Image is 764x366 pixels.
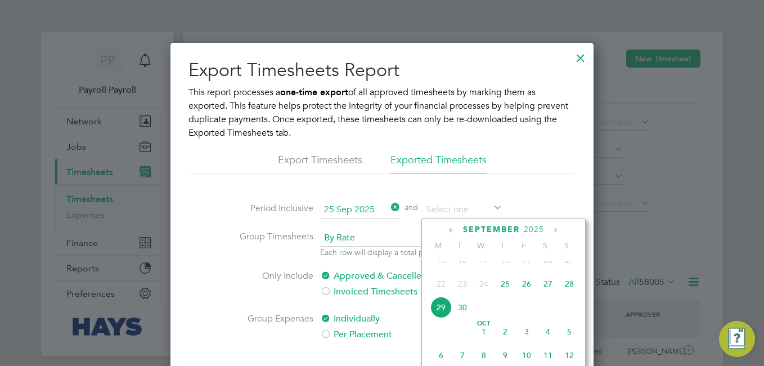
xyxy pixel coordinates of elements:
label: Period Inclusive [229,202,313,216]
span: 7 [452,345,473,366]
span: 1 [473,321,495,342]
span: 29 [430,297,452,318]
li: Exported Timesheets [390,153,487,173]
span: 19 [516,249,537,271]
li: Export Timesheets [278,153,362,173]
label: Only Include [229,269,313,298]
span: S [534,240,556,251]
b: one-time export [280,87,348,97]
span: S [556,240,577,251]
p: Each row will display a total per rate per worker [320,247,488,258]
label: Individually [320,312,509,325]
span: 16 [452,249,473,271]
span: 4 [537,321,559,342]
input: Select one [423,202,502,218]
span: 18 [495,249,516,271]
span: 28 [559,273,580,294]
span: September [463,225,520,234]
span: 24 [473,273,495,294]
span: 25 [495,273,516,294]
label: Group Expenses [229,312,313,341]
label: Invoiced Timesheets [320,285,509,298]
span: 6 [430,345,452,366]
span: 30 [452,297,473,318]
span: T [449,240,470,251]
span: 23 [452,273,473,294]
span: T [492,240,513,251]
span: By Rate [320,230,431,247]
label: Group Timesheets [229,230,313,256]
label: Per Placement [320,328,509,341]
p: This report processes a of all approved timesheets by marking them as exported. This feature help... [188,86,576,140]
span: 15 [430,249,452,271]
span: 27 [537,273,559,294]
span: W [470,240,492,251]
span: 10 [516,345,537,366]
span: 11 [537,345,559,366]
span: 21 [559,249,580,271]
span: 2 [495,321,516,342]
span: 2025 [524,225,544,234]
span: 8 [473,345,495,366]
h2: Export Timesheets Report [188,59,576,82]
span: 22 [430,273,452,294]
span: 20 [537,249,559,271]
span: F [513,240,534,251]
span: 12 [559,345,580,366]
span: Oct [473,321,495,327]
label: Approved & Cancelled Timesheets [320,269,509,283]
span: and [400,202,423,218]
span: 9 [495,345,516,366]
span: 5 [559,321,580,342]
span: M [428,240,449,251]
button: Engage Resource Center [719,321,755,357]
span: 17 [473,249,495,271]
input: Select one [320,202,400,218]
span: 3 [516,321,537,342]
span: 26 [516,273,537,294]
